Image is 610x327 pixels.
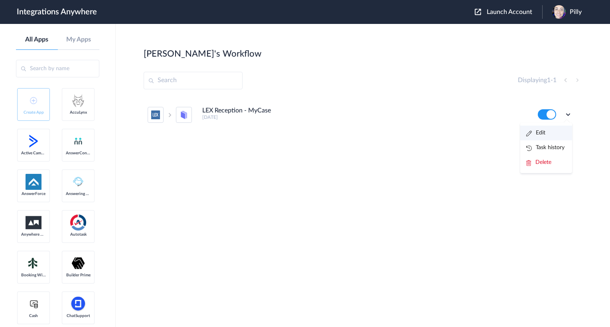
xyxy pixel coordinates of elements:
[66,232,91,237] span: Autotask
[518,77,557,84] h4: Displaying -
[58,36,100,43] a: My Apps
[66,191,91,196] span: Answering Service
[202,107,271,114] h4: LEX Reception - MyCase
[475,8,542,16] button: Launch Account
[552,5,566,19] img: blob
[66,273,91,278] span: Builder Prime
[21,313,46,318] span: Cash
[26,256,41,270] img: Setmore_Logo.svg
[21,110,46,115] span: Create App
[144,49,261,59] h2: [PERSON_NAME]'s Workflow
[70,93,86,108] img: acculynx-logo.svg
[535,160,551,165] span: Delete
[26,174,41,190] img: af-app-logo.svg
[70,215,86,230] img: autotask.png
[21,232,46,237] span: Anywhere Works
[66,313,91,318] span: ChatSupport
[70,296,86,312] img: chatsupport-icon.svg
[66,110,91,115] span: AccuLynx
[17,7,97,17] h1: Integrations Anywhere
[16,36,58,43] a: All Apps
[26,133,41,149] img: active-campaign-logo.svg
[70,174,86,190] img: Answering_service.png
[553,77,557,83] span: 1
[547,77,551,83] span: 1
[21,151,46,156] span: Active Campaign
[526,145,565,150] a: Task history
[526,130,545,136] a: Edit
[70,255,86,271] img: builder-prime-logo.svg
[26,216,41,229] img: aww.png
[202,114,527,120] h5: [DATE]
[487,9,532,15] span: Launch Account
[66,151,91,156] span: AnswerConnect
[73,136,83,146] img: answerconnect-logo.svg
[570,8,582,16] span: Pilly
[30,97,37,104] img: add-icon.svg
[144,72,243,89] input: Search
[21,191,46,196] span: AnswerForce
[21,273,46,278] span: Booking Widget
[29,299,39,309] img: cash-logo.svg
[475,9,481,15] img: launch-acct-icon.svg
[16,60,99,77] input: Search by name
